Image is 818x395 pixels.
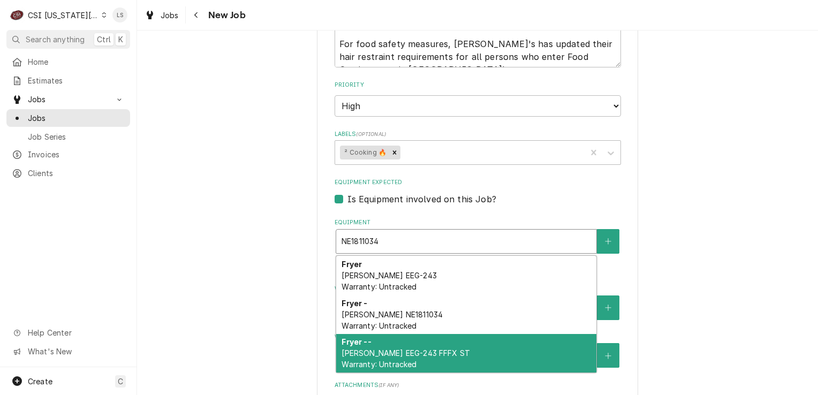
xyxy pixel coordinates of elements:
[342,348,470,369] span: [PERSON_NAME] EEG-243 FFFX ST Warranty: Untracked
[335,333,621,341] label: Who should the tech(s) ask for?
[597,229,619,254] button: Create New Equipment
[335,178,621,187] label: Equipment Expected
[597,295,619,320] button: Create New Contact
[6,53,130,71] a: Home
[205,8,246,22] span: New Job
[28,131,125,142] span: Job Series
[28,112,125,124] span: Jobs
[342,260,362,269] strong: Fryer
[378,382,399,388] span: ( if any )
[161,10,179,21] span: Jobs
[6,72,130,89] a: Estimates
[28,75,125,86] span: Estimates
[28,327,124,338] span: Help Center
[28,168,125,179] span: Clients
[10,7,25,22] div: C
[118,34,123,45] span: K
[6,324,130,341] a: Go to Help Center
[26,34,85,45] span: Search anything
[112,7,127,22] div: LS
[118,376,123,387] span: C
[10,7,25,22] div: CSI Kansas City's Avatar
[6,128,130,146] a: Job Series
[6,109,130,127] a: Jobs
[6,164,130,182] a: Clients
[335,130,621,139] label: Labels
[389,146,400,159] div: Remove ² Cooking 🔥
[340,146,389,159] div: ² Cooking 🔥
[335,130,621,165] div: Labels
[28,346,124,357] span: What's New
[356,131,386,137] span: ( optional )
[6,343,130,360] a: Go to What's New
[605,238,611,245] svg: Create New Equipment
[335,218,621,227] label: Equipment
[605,352,611,360] svg: Create New Contact
[342,337,371,346] strong: Fryer --
[97,34,111,45] span: Ctrl
[112,7,127,22] div: Lindsay Stover's Avatar
[335,285,621,293] label: Who called in this service?
[28,10,99,21] div: CSI [US_STATE][GEOGRAPHIC_DATA]
[335,285,621,320] div: Who called in this service?
[597,343,619,368] button: Create New Contact
[28,377,52,386] span: Create
[335,81,621,117] div: Priority
[28,56,125,67] span: Home
[335,333,621,368] div: Who should the tech(s) ask for?
[342,299,367,308] strong: Fryer -
[347,193,496,206] label: Is Equipment involved on this Job?
[342,271,436,291] span: [PERSON_NAME] EEG-243 Warranty: Untracked
[335,218,621,271] div: Equipment
[335,381,621,390] label: Attachments
[335,178,621,206] div: Equipment Expected
[140,6,183,24] a: Jobs
[6,146,130,163] a: Invoices
[342,310,443,330] span: [PERSON_NAME] NE1811034 Warranty: Untracked
[28,149,125,160] span: Invoices
[6,90,130,108] a: Go to Jobs
[335,81,621,89] label: Priority
[605,304,611,312] svg: Create New Contact
[28,94,109,105] span: Jobs
[6,30,130,49] button: Search anythingCtrlK
[188,6,205,24] button: Navigate back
